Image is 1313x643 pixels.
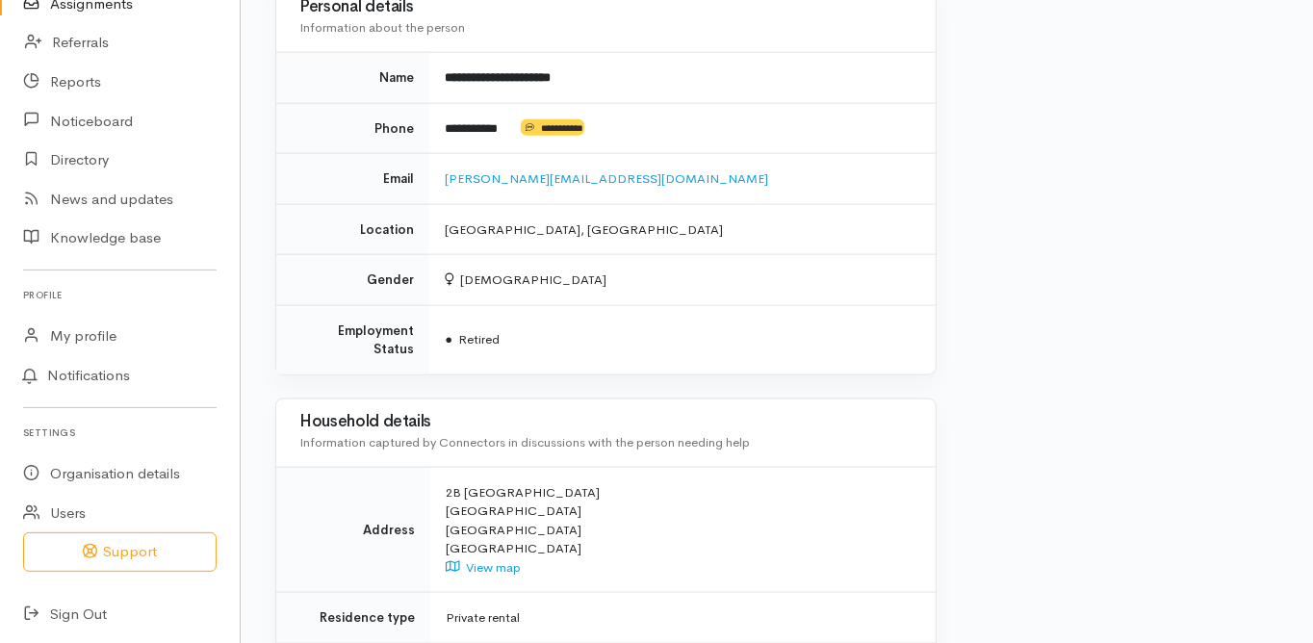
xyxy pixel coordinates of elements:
a: View map [446,559,521,576]
span: Information about the person [299,19,465,36]
td: Name [276,53,429,104]
h6: Settings [23,420,217,446]
span: Information captured by Connectors in discussions with the person needing help [299,434,750,450]
h6: Profile [23,282,217,308]
button: Support [23,532,217,572]
h3: Household details [299,413,913,431]
a: [PERSON_NAME][EMAIL_ADDRESS][DOMAIN_NAME] [445,170,768,187]
div: 2B [GEOGRAPHIC_DATA] [GEOGRAPHIC_DATA] [GEOGRAPHIC_DATA] [GEOGRAPHIC_DATA] [446,483,913,578]
td: [GEOGRAPHIC_DATA], [GEOGRAPHIC_DATA] [429,204,935,255]
td: Email [276,154,429,205]
td: Address [276,467,430,593]
td: Phone [276,103,429,154]
td: Employment Status [276,305,429,374]
span: ● [445,331,452,347]
td: Gender [276,255,429,306]
span: Retired [445,331,500,347]
span: [DEMOGRAPHIC_DATA] [445,271,606,288]
td: Location [276,204,429,255]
